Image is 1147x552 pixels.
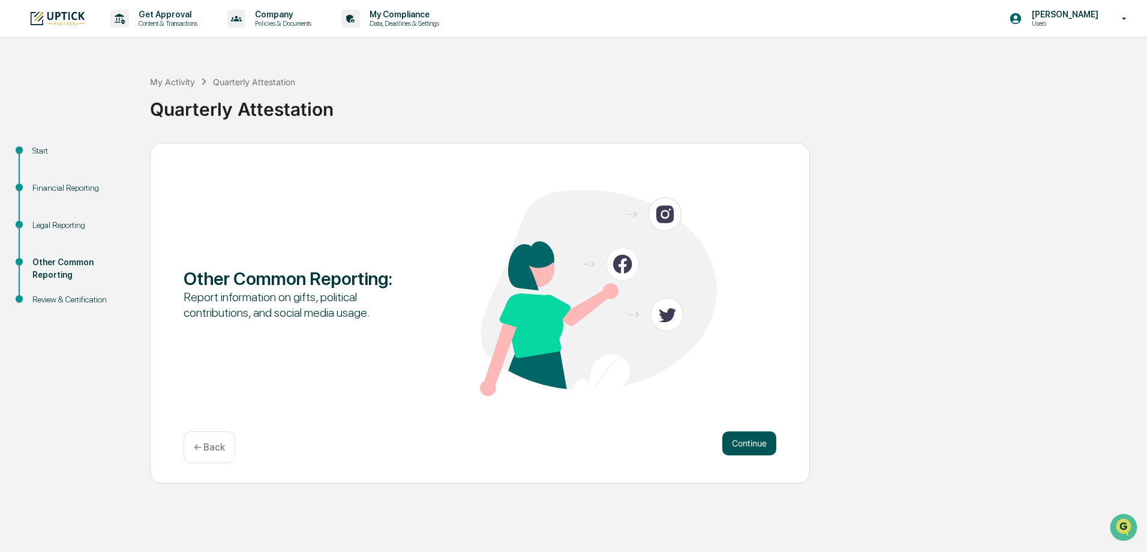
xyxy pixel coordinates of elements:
[99,151,149,163] span: Attestations
[1109,512,1141,545] iframe: Open customer support
[213,77,295,87] div: Quarterly Attestation
[32,145,131,157] div: Start
[32,256,131,281] div: Other Common Reporting
[7,146,82,168] a: 🖐️Preclearance
[12,175,22,185] div: 🔎
[41,92,197,104] div: Start new chat
[129,19,203,28] p: Content & Transactions
[119,203,145,212] span: Pylon
[85,203,145,212] a: Powered byPylon
[1022,19,1104,28] p: Users
[32,219,131,232] div: Legal Reporting
[24,174,76,186] span: Data Lookup
[129,10,203,19] p: Get Approval
[12,25,218,44] p: How can we help?
[150,77,195,87] div: My Activity
[360,19,445,28] p: Data, Deadlines & Settings
[32,182,131,194] div: Financial Reporting
[360,10,445,19] p: My Compliance
[184,268,421,289] div: Other Common Reporting :
[184,289,421,320] div: Report information on gifts, political contributions, and social media usage.
[12,92,34,113] img: 1746055101610-c473b297-6a78-478c-a979-82029cc54cd1
[245,19,317,28] p: Policies & Documents
[150,89,1141,120] div: Quarterly Attestation
[41,104,152,113] div: We're available if you need us!
[82,146,154,168] a: 🗄️Attestations
[32,293,131,306] div: Review & Certification
[194,442,225,453] p: ← Back
[722,431,776,455] button: Continue
[87,152,97,162] div: 🗄️
[31,55,198,67] input: Clear
[7,169,80,191] a: 🔎Data Lookup
[245,10,317,19] p: Company
[12,152,22,162] div: 🖐️
[24,151,77,163] span: Preclearance
[29,10,86,26] img: logo
[204,95,218,110] button: Start new chat
[480,190,717,396] img: Other Common Reporting
[1022,10,1104,19] p: [PERSON_NAME]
